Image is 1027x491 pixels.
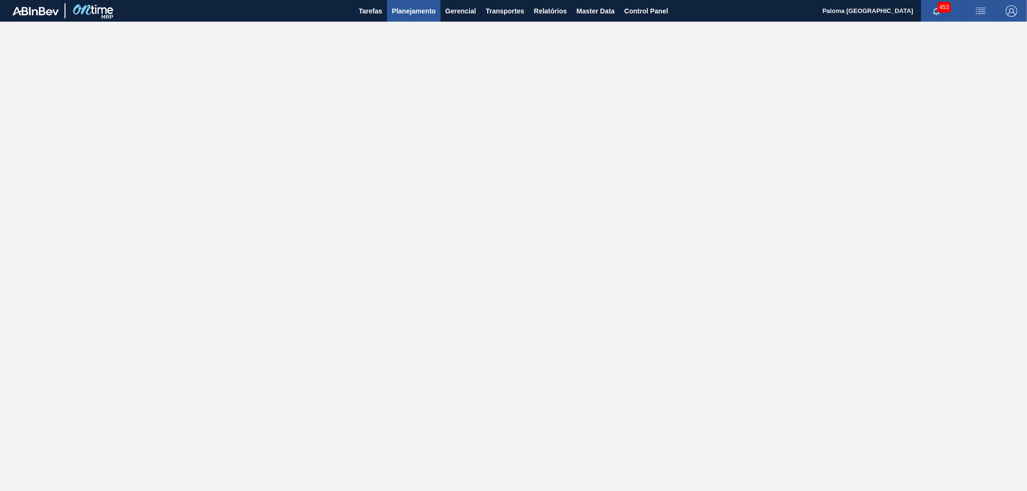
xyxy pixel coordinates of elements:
[392,5,436,17] span: Planejamento
[486,5,524,17] span: Transportes
[13,7,59,15] img: TNhmsLtSVTkK8tSr43FrP2fwEKptu5GPRR3wAAAABJRU5ErkJggg==
[624,5,668,17] span: Control Panel
[975,5,987,17] img: userActions
[534,5,567,17] span: Relatórios
[921,4,952,18] button: Notificações
[576,5,614,17] span: Master Data
[1006,5,1017,17] img: Logout
[937,2,951,13] span: 453
[445,5,476,17] span: Gerencial
[359,5,382,17] span: Tarefas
